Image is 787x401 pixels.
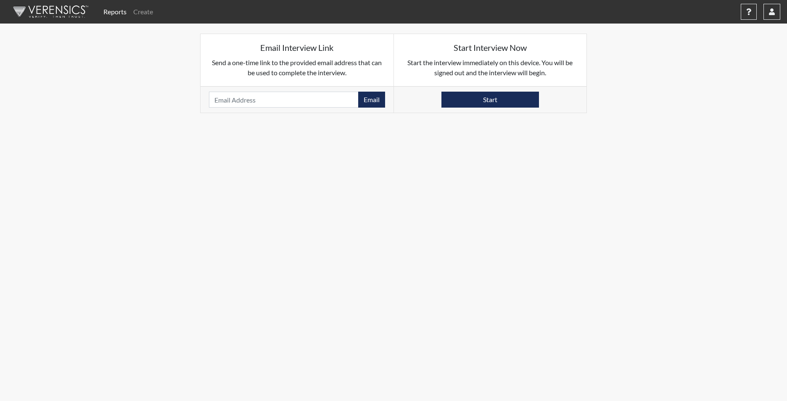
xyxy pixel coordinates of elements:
[358,92,385,108] button: Email
[209,42,385,53] h5: Email Interview Link
[100,3,130,20] a: Reports
[209,92,359,108] input: Email Address
[209,58,385,78] p: Send a one-time link to the provided email address that can be used to complete the interview.
[402,58,578,78] p: Start the interview immediately on this device. You will be signed out and the interview will begin.
[402,42,578,53] h5: Start Interview Now
[441,92,539,108] button: Start
[130,3,156,20] a: Create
